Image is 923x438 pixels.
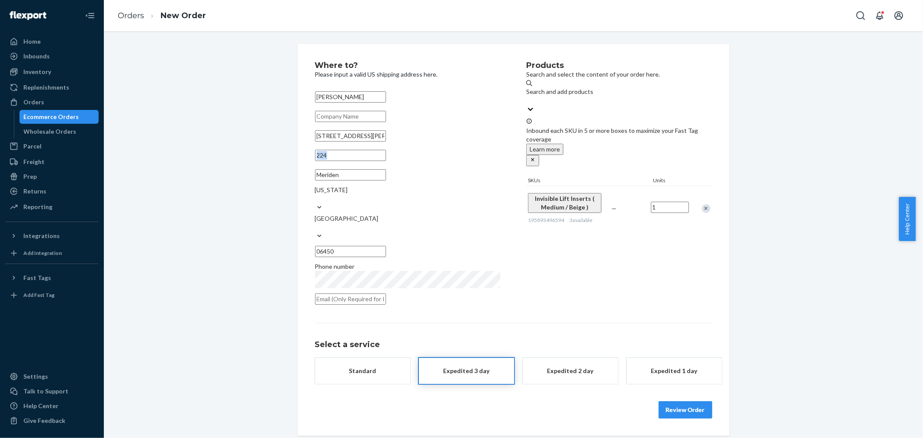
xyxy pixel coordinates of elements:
input: ZIP Code [315,246,386,257]
a: Home [5,35,99,48]
button: Close Navigation [81,7,99,24]
button: Expedited 2 day [523,358,618,384]
input: Email (Only Required for International) [315,293,386,305]
div: Give Feedback [23,416,65,425]
button: Open account menu [890,7,907,24]
div: Add Integration [23,249,62,257]
a: Talk to Support [5,384,99,398]
input: Quantity [651,202,689,213]
span: Phone number [315,263,355,270]
a: Reporting [5,200,99,214]
div: Wholesale Orders [24,127,77,136]
div: Fast Tags [23,274,51,282]
a: Returns [5,184,99,198]
span: — [612,205,617,212]
button: Expedited 1 day [627,358,722,384]
ol: breadcrumbs [111,3,213,29]
span: Invisible Lift Inserts ( Medium / Beige ) [535,195,595,211]
input: Search and add products [526,96,527,105]
button: Learn more [526,144,563,155]
div: Inbounds [23,52,50,61]
button: Expedited 3 day [419,358,514,384]
button: Integrations [5,229,99,243]
a: Add Fast Tag [5,288,99,302]
div: Help Center [23,402,58,410]
div: Expedited 2 day [536,367,605,375]
h2: Products [526,61,712,70]
button: Fast Tags [5,271,99,285]
input: [GEOGRAPHIC_DATA] [315,223,316,232]
p: Search and select the content of your order here. [526,70,712,79]
div: Orders [23,98,44,106]
input: Street Address [315,130,386,142]
a: New Order [161,11,206,20]
div: Reporting [23,203,52,211]
a: Settings [5,370,99,383]
a: Prep [5,170,99,184]
div: Replenishments [23,83,69,92]
div: Units [652,177,691,186]
div: Expedited 1 day [640,367,709,375]
div: Search and add products [526,87,712,96]
div: Remove Item [702,204,711,213]
h2: Where to? [315,61,501,70]
button: Review Order [659,401,712,419]
div: Settings [23,372,48,381]
a: Ecommerce Orders [19,110,99,124]
a: Orders [118,11,144,20]
a: Parcel [5,139,99,153]
div: Integrations [23,232,60,240]
div: SKUs [526,177,651,186]
button: close [526,155,539,166]
button: Invisible Lift Inserts ( Medium / Beige ) [528,193,601,213]
a: Freight [5,155,99,169]
div: Add Fast Tag [23,291,55,299]
button: Open Search Box [852,7,869,24]
div: [US_STATE] [315,186,501,194]
div: Inbound each SKU in 5 or more boxes to maximize your Fast Tag coverage [526,118,712,166]
span: 195893496594 [528,217,564,223]
div: Standard [328,367,397,375]
div: Home [23,37,41,46]
input: [US_STATE] [315,194,316,203]
p: Please input a valid US shipping address here. [315,70,501,79]
div: [GEOGRAPHIC_DATA] [315,214,501,223]
div: Freight [23,158,45,166]
div: Parcel [23,142,42,151]
input: First & Last Name [315,91,386,103]
a: Inbounds [5,49,99,63]
a: Help Center [5,399,99,413]
div: Inventory [23,68,51,76]
input: Street Address 2 (Optional) [315,150,386,161]
div: Expedited 3 day [432,367,501,375]
button: Give Feedback [5,414,99,428]
a: Add Integration [5,246,99,260]
div: Returns [23,187,46,196]
img: Flexport logo [10,11,46,20]
div: Ecommerce Orders [24,113,79,121]
a: Replenishments [5,81,99,94]
button: Standard [315,358,410,384]
a: Inventory [5,65,99,79]
button: Open notifications [871,7,888,24]
input: City [315,169,386,180]
a: Wholesale Orders [19,125,99,138]
button: Help Center [899,197,916,241]
div: Talk to Support [23,387,68,396]
a: Orders [5,95,99,109]
div: Prep [23,172,37,181]
input: Company Name [315,111,386,122]
h1: Select a service [315,341,712,349]
span: 3 available [569,217,592,223]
